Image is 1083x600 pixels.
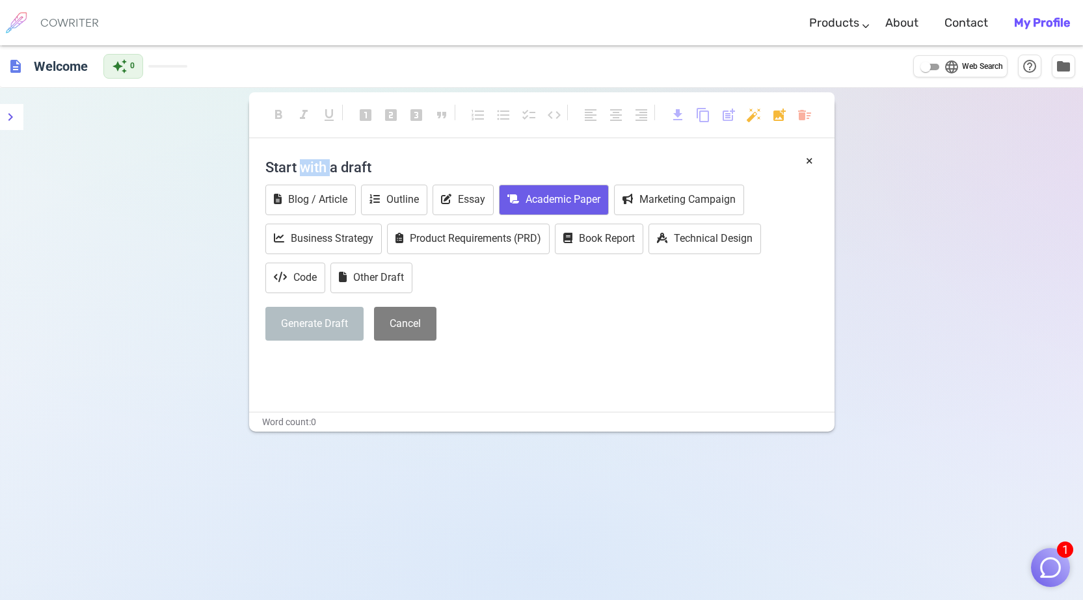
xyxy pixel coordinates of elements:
h4: Start with a draft [265,151,818,183]
span: download [670,107,686,123]
button: Other Draft [330,263,412,293]
span: 1 [1057,541,1073,558]
span: format_align_center [608,107,624,123]
button: Book Report [555,224,643,254]
span: format_italic [296,107,312,123]
span: format_underlined [321,107,337,123]
button: Blog / Article [265,185,356,215]
button: Manage Documents [1052,55,1075,78]
button: × [806,151,813,170]
span: post_add [721,107,736,123]
span: looks_3 [408,107,424,123]
div: Word count: 0 [249,413,835,432]
button: Code [265,263,325,293]
span: auto_fix_high [746,107,762,123]
span: format_list_numbered [470,107,486,123]
span: format_quote [434,107,449,123]
span: auto_awesome [112,59,127,74]
a: Products [809,4,859,42]
span: format_align_right [634,107,649,123]
img: Close chat [1038,555,1063,580]
a: My Profile [1014,4,1070,42]
span: Web Search [962,60,1003,73]
h6: COWRITER [40,17,99,29]
span: format_bold [271,107,286,123]
span: content_copy [695,107,711,123]
button: Cancel [374,307,436,341]
span: code [546,107,562,123]
button: Marketing Campaign [614,185,744,215]
button: Help & Shortcuts [1018,55,1041,78]
a: Contact [944,4,988,42]
span: looks_one [358,107,373,123]
span: format_list_bulleted [496,107,511,123]
span: help_outline [1022,59,1037,74]
button: Generate Draft [265,307,364,341]
span: 0 [130,60,135,73]
span: language [944,59,959,75]
button: Business Strategy [265,224,382,254]
h6: Click to edit title [29,53,93,79]
span: add_photo_alternate [771,107,787,123]
button: Academic Paper [499,185,609,215]
span: delete_sweep [797,107,812,123]
span: description [8,59,23,74]
button: Product Requirements (PRD) [387,224,550,254]
span: looks_two [383,107,399,123]
button: Essay [433,185,494,215]
button: Technical Design [648,224,761,254]
span: format_align_left [583,107,598,123]
span: checklist [521,107,537,123]
button: 1 [1031,548,1070,587]
button: Outline [361,185,427,215]
span: folder [1056,59,1071,74]
b: My Profile [1014,16,1070,30]
a: About [885,4,918,42]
